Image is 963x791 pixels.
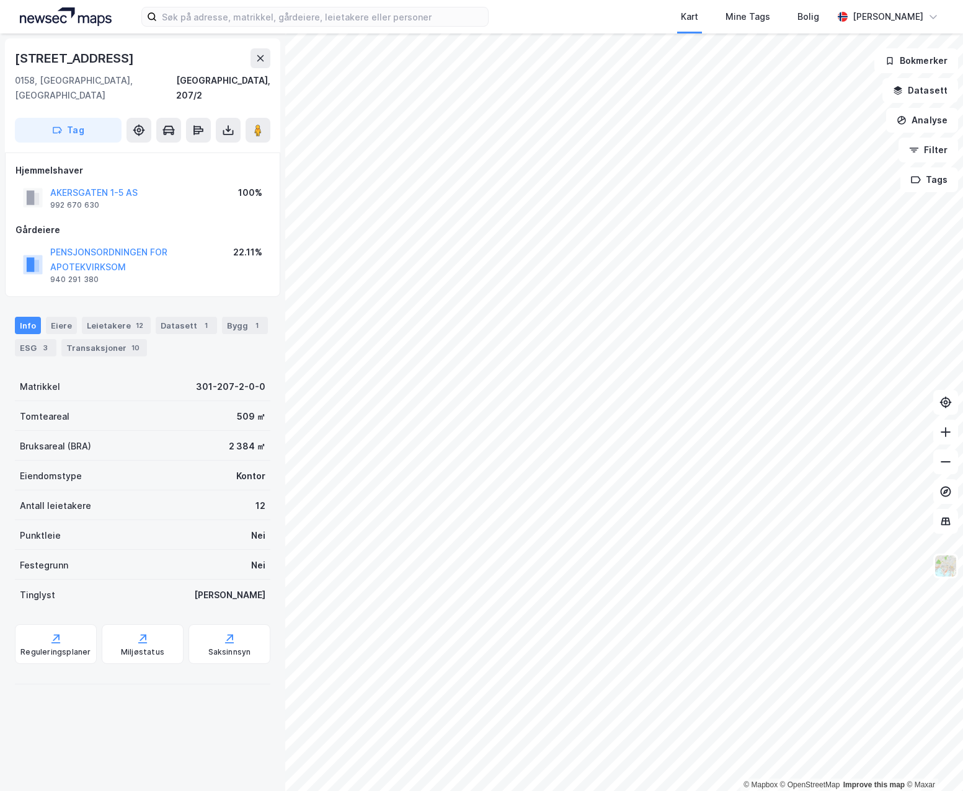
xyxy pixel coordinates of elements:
[61,339,147,356] div: Transaksjoner
[255,498,265,513] div: 12
[46,317,77,334] div: Eiere
[121,647,164,657] div: Miljøstatus
[16,223,270,237] div: Gårdeiere
[251,319,263,332] div: 1
[200,319,212,332] div: 1
[50,275,99,285] div: 940 291 380
[934,554,957,578] img: Z
[156,317,217,334] div: Datasett
[15,73,176,103] div: 0158, [GEOGRAPHIC_DATA], [GEOGRAPHIC_DATA]
[222,317,268,334] div: Bygg
[15,317,41,334] div: Info
[20,588,55,603] div: Tinglyst
[901,731,963,791] div: Kontrollprogram for chat
[50,200,99,210] div: 992 670 630
[129,342,142,354] div: 10
[681,9,698,24] div: Kart
[176,73,270,103] div: [GEOGRAPHIC_DATA], 207/2
[882,78,958,103] button: Datasett
[233,245,262,260] div: 22.11%
[251,528,265,543] div: Nei
[39,342,51,354] div: 3
[16,163,270,178] div: Hjemmelshaver
[20,528,61,543] div: Punktleie
[899,138,958,162] button: Filter
[82,317,151,334] div: Leietakere
[853,9,923,24] div: [PERSON_NAME]
[20,409,69,424] div: Tomteareal
[900,167,958,192] button: Tags
[20,7,112,26] img: logo.a4113a55bc3d86da70a041830d287a7e.svg
[20,647,91,657] div: Reguleringsplaner
[229,439,265,454] div: 2 384 ㎡
[901,731,963,791] iframe: Chat Widget
[157,7,488,26] input: Søk på adresse, matrikkel, gårdeiere, leietakere eller personer
[133,319,146,332] div: 12
[236,469,265,484] div: Kontor
[15,118,122,143] button: Tag
[20,439,91,454] div: Bruksareal (BRA)
[797,9,819,24] div: Bolig
[20,379,60,394] div: Matrikkel
[194,588,265,603] div: [PERSON_NAME]
[743,780,778,789] a: Mapbox
[15,339,56,356] div: ESG
[238,185,262,200] div: 100%
[251,558,265,573] div: Nei
[237,409,265,424] div: 509 ㎡
[15,48,136,68] div: [STREET_ADDRESS]
[196,379,265,394] div: 301-207-2-0-0
[20,558,68,573] div: Festegrunn
[20,469,82,484] div: Eiendomstype
[843,780,905,789] a: Improve this map
[208,647,251,657] div: Saksinnsyn
[780,780,840,789] a: OpenStreetMap
[726,9,770,24] div: Mine Tags
[20,498,91,513] div: Antall leietakere
[886,108,958,133] button: Analyse
[874,48,958,73] button: Bokmerker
